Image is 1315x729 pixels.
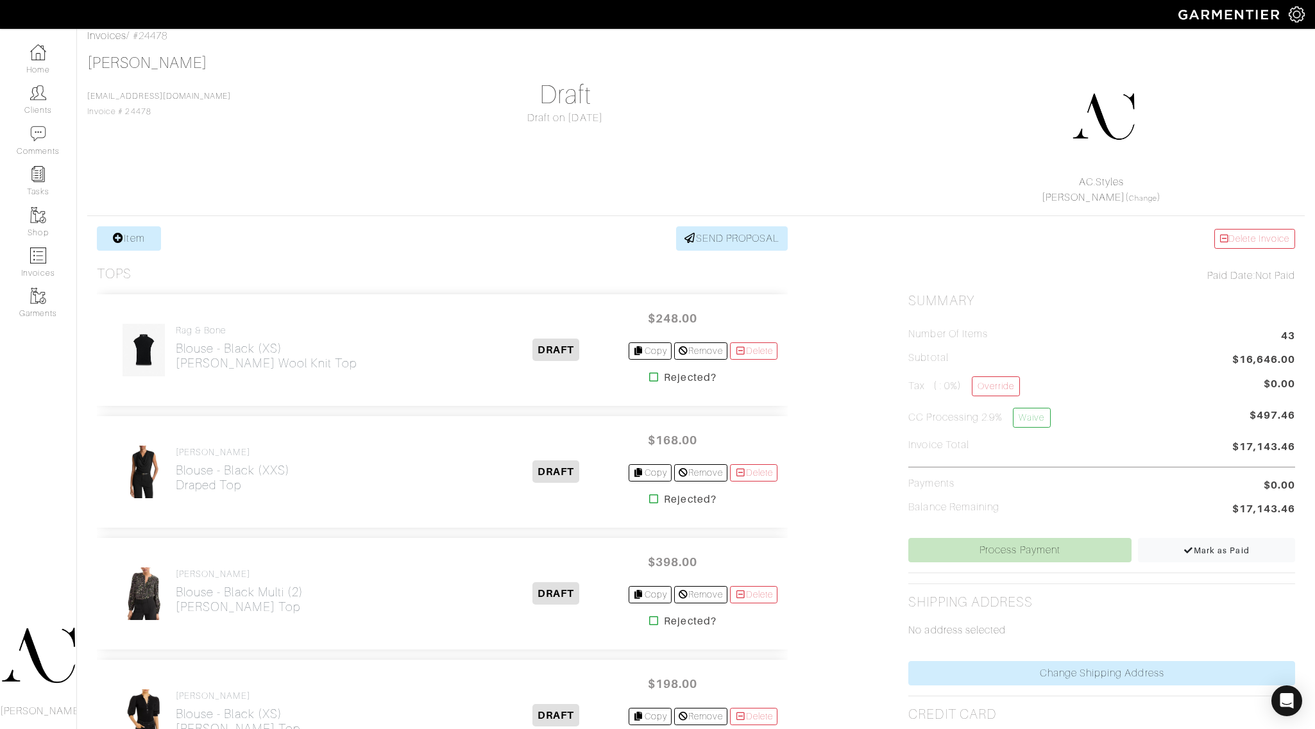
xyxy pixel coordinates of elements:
[1079,176,1124,188] a: AC.Styles
[1013,408,1050,428] a: Waive
[908,661,1295,685] a: Change Shipping Address
[634,305,711,332] span: $248.00
[972,376,1020,396] a: Override
[908,501,999,514] h5: Balance Remaining
[176,691,300,701] h4: [PERSON_NAME]
[1129,194,1157,202] a: Change
[634,426,711,454] span: $168.00
[629,464,672,482] a: Copy
[87,54,207,71] a: [PERSON_NAME]
[176,569,303,580] h4: [PERSON_NAME]
[908,707,996,723] h2: Credit Card
[908,408,1050,428] h5: CC Processing 2.9%
[629,342,672,360] a: Copy
[176,341,357,371] h2: Blouse - Black (XS) [PERSON_NAME] Wool Knit Top
[30,44,46,60] img: dashboard-icon-dbcd8f5a0b271acd01030246c82b418ddd0df26cd7fceb0bd07c9910d44c42f6.png
[1264,376,1295,392] span: $0.00
[1214,229,1295,249] a: Delete Invoice
[30,85,46,101] img: clients-icon-6bae9207a08558b7cb47a8932f037763ab4055f8c8b6bfacd5dc20c3e0201464.png
[629,586,672,603] a: Copy
[908,538,1131,562] a: Process Payment
[532,582,579,605] span: DRAFT
[1071,85,1135,149] img: DupYt8CPKc6sZyAt3svX5Z74.png
[30,207,46,223] img: garments-icon-b7da505a4dc4fd61783c78ac3ca0ef83fa9d6f193b1c9dc38574b1d14d53ca28.png
[674,464,727,482] a: Remove
[1232,501,1296,519] span: $17,143.46
[730,586,777,603] a: Delete
[1289,6,1305,22] img: gear-icon-white-bd11855cb880d31180b6d7d6211b90ccbf57a29d726f0c71d8c61bd08dd39cc2.png
[176,447,290,458] h4: [PERSON_NAME]
[676,226,788,251] a: SEND PROPOSAL
[87,92,231,116] span: Invoice # 24478
[664,614,716,629] strong: Rejected?
[1138,538,1295,562] a: Mark as Paid
[176,325,357,336] h4: rag & bone
[730,342,777,360] a: Delete
[176,463,290,492] h2: Blouse - Black (XXS) Draped Top
[176,569,303,614] a: [PERSON_NAME] Blouse - Black Multi (2)[PERSON_NAME] Top
[30,166,46,182] img: reminder-icon-8004d30b9f0a5d33ae49ab947aed9ed385cf756f9e5892f1edd6e32f2345188e.png
[1172,3,1289,26] img: garmentier-logo-header-white-b43fb05a5012e4ada735d5af1a66efaba907eab6374d6393d1fbf88cb4ef424d.png
[634,548,711,576] span: $398.00
[674,708,727,725] a: Remove
[908,594,1033,610] h2: Shipping Address
[908,352,948,364] h5: Subtotal
[908,376,1020,396] h5: Tax ( : 0%)
[176,325,357,371] a: rag & bone Blouse - Black (XS)[PERSON_NAME] Wool Knit Top
[913,174,1289,205] div: ( )
[1250,408,1295,433] span: $497.46
[730,464,777,482] a: Delete
[664,370,716,385] strong: Rejected?
[908,623,1295,638] p: No address selected
[30,288,46,304] img: garments-icon-b7da505a4dc4fd61783c78ac3ca0ef83fa9d6f193b1c9dc38574b1d14d53ca28.png
[908,293,1295,309] h2: Summary
[1207,270,1255,281] span: Paid Date:
[908,439,969,451] h5: Invoice Total
[122,567,165,621] img: 3fuhNSJMtJ3TUCkPGBmcRrcR
[674,586,727,603] a: Remove
[532,460,579,483] span: DRAFT
[634,670,711,698] span: $198.00
[908,268,1295,283] div: Not Paid
[730,708,777,725] a: Delete
[87,28,1305,44] div: / #24478
[1271,685,1302,716] div: Open Intercom Messenger
[908,478,954,490] h5: Payments
[1183,546,1250,555] span: Mark as Paid
[372,110,759,126] div: Draft on [DATE]
[908,328,988,340] h5: Number of Items
[87,92,231,101] a: [EMAIL_ADDRESS][DOMAIN_NAME]
[1232,352,1296,369] span: $16,646.00
[97,266,131,282] h3: Tops
[87,30,126,42] a: Invoices
[122,323,165,377] img: r1zYK7b7LKAYHh8fBmx8GFPF
[97,226,161,251] a: Item
[372,80,759,110] h1: Draft
[1264,478,1295,493] span: $0.00
[30,247,46,264] img: orders-icon-0abe47150d42831381b5fb84f609e132dff9fe21cb692f30cb5eec754e2cba89.png
[629,708,672,725] a: Copy
[532,339,579,361] span: DRAFT
[532,704,579,726] span: DRAFT
[30,126,46,142] img: comment-icon-a0a6a9ef722e966f86d9cbdc48e553b5cf19dbc54f86b18d962a5391bc8f6eb6.png
[1281,328,1295,346] span: 43
[1042,192,1125,203] a: [PERSON_NAME]
[176,447,290,492] a: [PERSON_NAME] Blouse - Black (XXS)Draped Top
[664,492,716,507] strong: Rejected?
[176,585,303,614] h2: Blouse - Black Multi (2) [PERSON_NAME] Top
[122,445,165,499] img: 6KTgaNqdVuvg3GhCWnKEttFm
[1232,439,1296,457] span: $17,143.46
[674,342,727,360] a: Remove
